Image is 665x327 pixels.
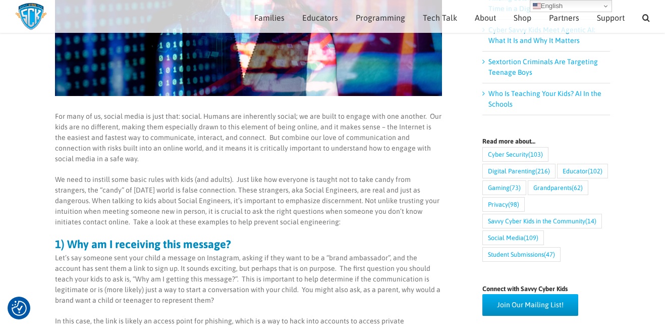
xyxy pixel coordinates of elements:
p: Let’s say someone sent your child a message on Instagram, asking if they want to be a “brand amba... [55,253,442,306]
a: Grandparents (62 items) [528,180,588,195]
span: (98) [508,198,519,211]
span: Programming [356,14,405,22]
a: Gaming (73 items) [482,180,526,195]
span: (103) [528,148,543,161]
a: Cyber Savvy Kids Meet Agentic AI: What It Is and Why It Matters [488,26,595,44]
a: Savvy Cyber Kids in the Community (14 items) [482,214,602,228]
a: Cyber Security (103 items) [482,147,548,162]
a: Social Media (109 items) [482,230,544,245]
strong: 1) Why am I receiving this message? [55,238,231,251]
span: (62) [572,181,583,195]
a: Privacy (98 items) [482,197,525,212]
span: About [475,14,496,22]
img: Savvy Cyber Kids Logo [15,3,47,30]
span: (109) [524,231,538,245]
span: (102) [588,164,602,178]
button: Consent Preferences [12,301,27,316]
h4: Connect with Savvy Cyber Kids [482,286,610,292]
span: Educators [302,14,338,22]
a: Sextortion Criminals Are Targeting Teenage Boys [488,58,598,76]
p: We need to instill some basic rules with kids (and adults). Just like how everyone is taught not ... [55,174,442,227]
span: Partners [549,14,579,22]
h4: Read more about… [482,138,610,145]
img: en [533,2,541,10]
p: For many of us, social media is just that: social. Humans are inherently social; we are built to ... [55,111,442,164]
a: Digital Parenting (216 items) [482,164,556,178]
span: (14) [585,214,596,228]
a: Educator (102 items) [557,164,608,178]
span: Join Our Mailing List! [497,301,564,309]
span: Tech Talk [423,14,457,22]
span: (216) [535,164,550,178]
span: Families [254,14,285,22]
span: Shop [514,14,531,22]
span: (73) [510,181,521,195]
span: Support [597,14,625,22]
span: (47) [544,248,555,261]
a: Who Is Teaching Your Kids? AI In the Schools [488,89,601,108]
img: Revisit consent button [12,301,27,316]
a: Student Submissions (47 items) [482,247,561,262]
a: Join Our Mailing List! [482,294,578,316]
